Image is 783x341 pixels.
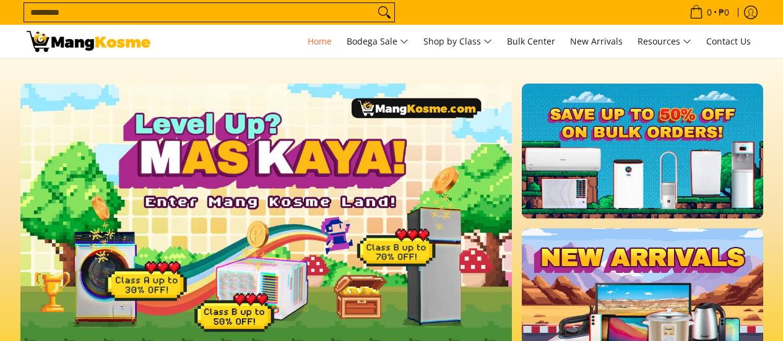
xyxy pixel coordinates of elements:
a: Contact Us [700,25,757,58]
span: ₱0 [717,8,731,17]
span: • [686,6,733,19]
span: Shop by Class [423,34,492,50]
a: Bodega Sale [340,25,415,58]
nav: Main Menu [163,25,757,58]
span: Bodega Sale [347,34,409,50]
span: Home [308,35,332,47]
a: Shop by Class [417,25,498,58]
a: Resources [631,25,698,58]
span: Resources [638,34,691,50]
span: 0 [705,8,714,17]
span: Bulk Center [507,35,555,47]
a: New Arrivals [564,25,629,58]
button: Search [374,3,394,22]
span: New Arrivals [570,35,623,47]
img: Mang Kosme: Your Home Appliances Warehouse Sale Partner! [27,31,150,52]
a: Bulk Center [501,25,561,58]
a: Home [301,25,338,58]
span: Contact Us [706,35,751,47]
